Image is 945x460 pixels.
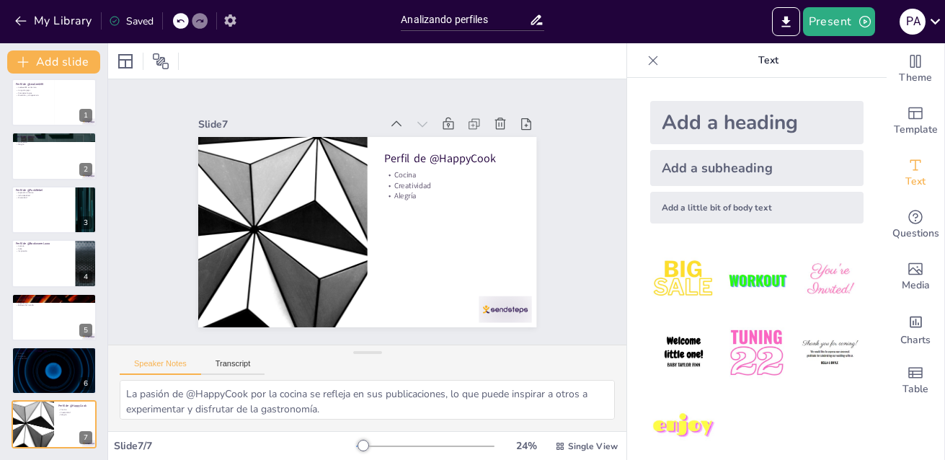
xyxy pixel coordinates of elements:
div: 6 [12,347,97,394]
div: Add images, graphics, shapes or video [887,251,944,303]
p: Amistad [16,138,92,141]
div: Add a table [887,355,944,407]
div: 3 [79,216,92,229]
p: Cocina [58,409,92,412]
p: LeoGeek99 es técnico [16,87,50,89]
p: Aventura [16,298,92,301]
span: Table [902,381,928,397]
div: 3 [12,186,97,234]
img: 4.jpeg [650,319,717,386]
div: 7 [12,400,97,448]
span: Position [152,53,169,70]
p: Inspiración [16,250,71,253]
button: My Library [11,9,98,32]
button: Transcript [201,359,265,375]
div: 2 [12,132,97,180]
p: Le gusta jugar [16,89,50,92]
img: 3.jpeg [797,247,864,314]
span: Questions [892,226,939,242]
p: Creatividad [386,182,522,207]
p: Reflexión [16,355,92,358]
div: 24 % [509,439,544,453]
p: Perfil de @Misterioso_88 [16,349,92,353]
p: Cocina [387,172,523,196]
p: Alegría [16,143,92,146]
p: Lectura [16,245,71,248]
p: Diversidad [16,197,71,200]
div: 5 [79,324,92,337]
button: Add slide [7,50,100,74]
div: Saved [109,14,154,28]
div: Add a subheading [650,150,864,186]
p: Alegría [385,193,520,217]
span: Charts [900,332,931,348]
div: 7 [79,431,92,444]
p: Diversión y competencia [16,94,50,97]
div: Change the overall theme [887,43,944,95]
div: 4 [12,239,97,287]
p: Text [665,43,872,78]
span: Text [905,174,926,190]
div: Add a heading [650,101,864,144]
p: Exploración [16,301,92,304]
button: Speaker Notes [120,359,201,375]
p: Enigma [16,352,92,355]
button: Present [803,7,875,36]
div: P A [900,9,926,35]
img: 6.jpeg [797,319,864,386]
p: Café [16,247,71,250]
p: Curiosidad [16,358,92,361]
div: Slide 7 [208,100,391,133]
p: Alegría [58,414,92,417]
div: 2 [79,163,92,176]
img: 1.jpeg [650,247,717,314]
div: 1 [79,109,92,122]
p: Comparte logros [16,92,50,94]
button: Export to PowerPoint [772,7,800,36]
div: Slide 7 / 7 [114,439,356,453]
div: Add text boxes [887,147,944,199]
p: Perfil de @HappyCook [389,153,525,182]
span: Template [894,122,938,138]
span: Single View [568,441,618,452]
p: Expresión artística [16,191,71,194]
div: 4 [79,270,92,283]
textarea: La pasión de @HappyCook por la cocina se refleja en sus publicaciones, lo que puede inspirar a ot... [120,380,615,420]
p: Creatividad [58,411,92,414]
button: P A [900,7,926,36]
p: Individualidad [16,194,71,197]
img: 2.jpeg [723,247,790,314]
div: Add a little bit of body text [650,192,864,224]
img: 5.jpeg [723,319,790,386]
p: Perfil de @LeoGeek99 [16,82,50,87]
p: Perfil de @TravelerMax [16,295,92,299]
div: Add ready made slides [887,95,944,147]
input: Insert title [401,9,529,30]
span: Media [902,278,930,293]
img: 7.jpeg [650,393,717,460]
p: Perfil de @PunkRebel [16,188,71,193]
div: Add charts and graphs [887,303,944,355]
p: Motivación [16,140,92,143]
div: Get real-time input from your audience [887,199,944,251]
div: 5 [12,293,97,341]
p: Perfil de @Ana_Smile [16,134,92,138]
p: Belleza del mundo [16,304,92,306]
p: Perfil de @HappyCook [58,404,92,408]
p: Perfil de @BookwormLaura [16,242,71,246]
div: 6 [79,377,92,390]
span: Theme [899,70,932,86]
div: Layout [114,50,137,73]
div: 1 [12,79,97,126]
